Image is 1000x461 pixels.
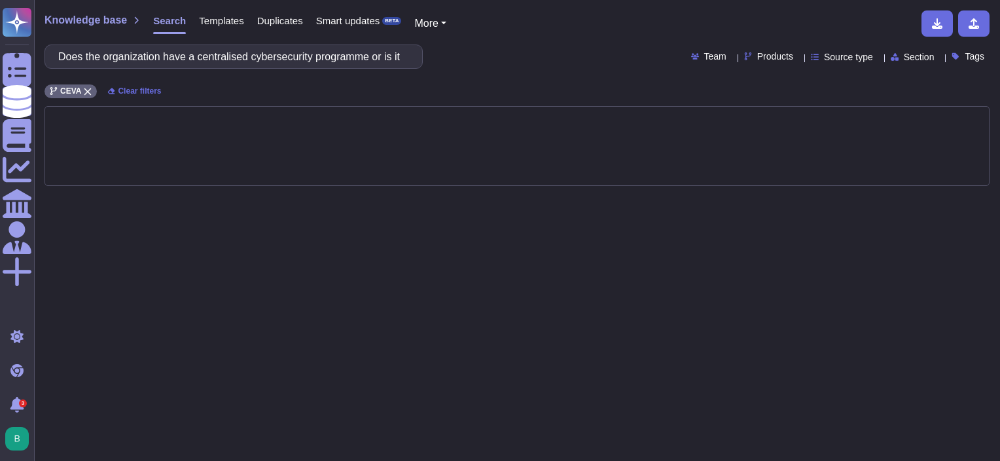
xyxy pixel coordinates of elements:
div: BETA [382,17,401,25]
span: Search [153,16,186,26]
span: Team [704,52,726,61]
span: Smart updates [316,16,380,26]
span: Products [757,52,793,61]
span: Duplicates [257,16,303,26]
span: Tags [965,52,984,61]
img: user [5,427,29,451]
input: Search a question or template... [52,45,409,68]
span: Knowledge base [45,15,127,26]
span: Section [904,52,935,62]
button: More [414,16,446,31]
span: More [414,18,438,29]
button: user [3,424,38,453]
span: Source type [824,52,873,62]
span: CEVA [60,87,81,95]
span: Clear filters [118,87,161,95]
div: 3 [19,399,27,407]
span: Templates [199,16,243,26]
